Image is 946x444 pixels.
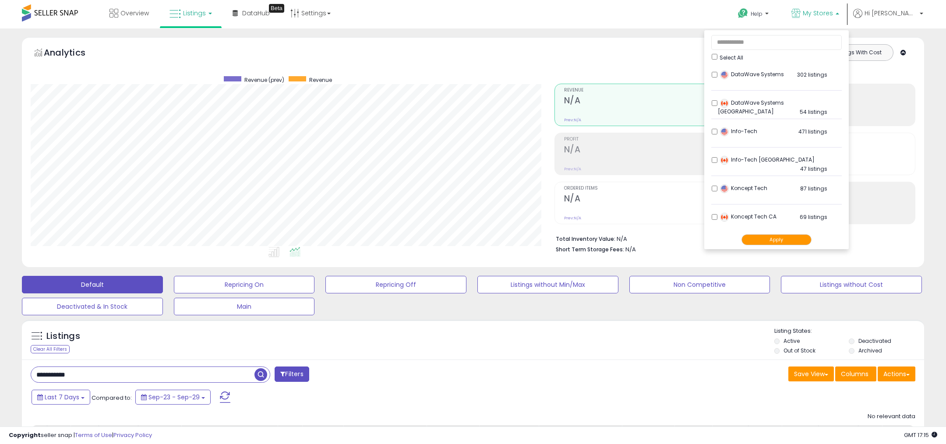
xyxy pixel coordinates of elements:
b: Total Inventory Value: [556,235,615,243]
span: 47 listings [800,165,827,173]
a: Terms of Use [75,431,112,439]
button: Deactivated & In Stock [22,298,163,315]
button: Last 7 Days [32,390,90,405]
label: Archived [858,347,882,354]
li: N/A [556,233,909,243]
button: Main [174,298,315,315]
span: Compared to: [92,394,132,402]
span: Revenue (prev) [244,76,284,84]
img: usa.png [720,70,729,79]
div: Clear All Filters [31,345,70,353]
span: Select All [720,54,743,61]
span: Listings [183,9,206,18]
button: Default [22,276,163,293]
span: DataWave Systems [720,70,784,78]
span: Revenue [309,76,332,84]
img: canada.png [720,99,729,108]
span: DataHub [242,9,270,18]
span: Koncept Tech CA [720,213,777,220]
span: Hi [PERSON_NAME] [865,9,917,18]
div: seller snap | | [9,431,152,440]
div: No relevant data [868,412,915,421]
span: Sep-23 - Sep-29 [148,393,200,402]
button: Save View [788,366,834,381]
button: Columns [835,366,876,381]
strong: Copyright [9,431,41,439]
span: 2025-10-7 17:15 GMT [904,431,937,439]
span: 302 listings [797,71,827,78]
span: My Stores [803,9,833,18]
h2: N/A [564,95,730,107]
button: Sep-23 - Sep-29 [135,390,211,405]
img: canada.png [720,156,729,165]
span: Profit [564,137,730,142]
h5: Analytics [44,46,102,61]
button: Listings With Cost [825,47,890,58]
div: Tooltip anchor [269,4,284,13]
h2: N/A [564,194,730,205]
small: Prev: N/A [564,215,581,221]
i: Get Help [738,8,748,19]
label: Active [784,337,800,345]
span: Info-Tech [720,127,757,135]
img: canada.png [720,213,729,222]
a: Hi [PERSON_NAME] [853,9,923,28]
a: Help [731,1,777,28]
button: Actions [878,366,915,381]
span: N/A [625,245,636,254]
span: Ordered Items [564,186,730,191]
b: Short Term Storage Fees: [556,246,624,253]
button: Repricing On [174,276,315,293]
label: Deactivated [858,337,891,345]
label: Out of Stock [784,347,815,354]
span: DataWave Systems [GEOGRAPHIC_DATA] [718,99,784,115]
span: Koncept Tech [720,184,767,192]
a: Privacy Policy [113,431,152,439]
button: Listings without Min/Max [477,276,618,293]
span: Columns [841,370,868,378]
span: 69 listings [800,213,827,221]
p: Listing States: [774,327,925,335]
span: Revenue [564,88,730,93]
span: Info-Tech [GEOGRAPHIC_DATA] [720,156,815,163]
button: Non Competitive [629,276,770,293]
button: Apply [741,234,812,245]
h2: N/A [564,144,730,156]
small: Prev: N/A [564,117,581,123]
button: Filters [275,366,309,382]
span: 54 listings [800,108,827,116]
span: Help [751,10,762,18]
span: Overview [120,9,149,18]
button: Listings without Cost [781,276,922,293]
img: usa.png [720,127,729,136]
span: Last 7 Days [45,393,79,402]
small: Prev: N/A [564,166,581,172]
img: usa.png [720,184,729,193]
span: 471 listings [798,128,827,135]
button: Repricing Off [325,276,466,293]
h5: Listings [46,330,80,342]
span: 87 listings [800,185,827,192]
